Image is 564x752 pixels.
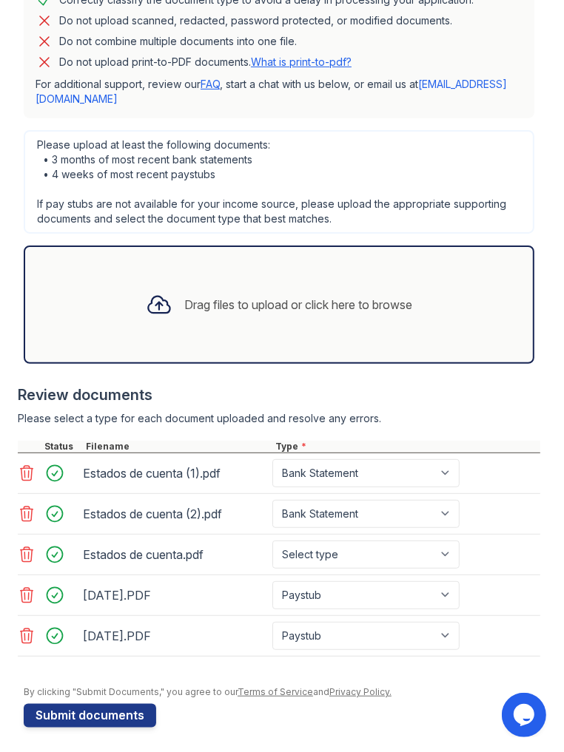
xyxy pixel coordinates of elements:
[83,583,266,607] div: [DATE].PDF
[83,624,266,648] div: [DATE].PDF
[24,130,534,234] div: Please upload at least the following documents: • 3 months of most recent bank statements • 4 wee...
[83,461,266,485] div: Estados de cuenta (1).pdf
[329,686,392,697] a: Privacy Policy.
[24,704,156,728] button: Submit documents
[83,502,266,526] div: Estados de cuenta (2).pdf
[59,55,352,70] p: Do not upload print-to-PDF documents.
[83,543,266,566] div: Estados de cuenta.pdf
[18,385,540,405] div: Review documents
[238,686,313,697] a: Terms of Service
[36,78,507,105] a: [EMAIL_ADDRESS][DOMAIN_NAME]
[36,77,523,106] p: For additional support, review our , start a chat with us below, or email us at
[201,78,220,90] a: FAQ
[502,693,549,737] iframe: chat widget
[18,411,540,426] div: Please select a type for each document uploaded and resolve any errors.
[59,12,452,30] div: Do not upload scanned, redacted, password protected, or modified documents.
[41,441,83,453] div: Status
[83,441,272,453] div: Filename
[272,441,540,453] div: Type
[24,686,540,698] div: By clicking "Submit Documents," you agree to our and
[59,33,297,50] div: Do not combine multiple documents into one file.
[184,296,412,314] div: Drag files to upload or click here to browse
[251,55,352,68] a: What is print-to-pdf?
